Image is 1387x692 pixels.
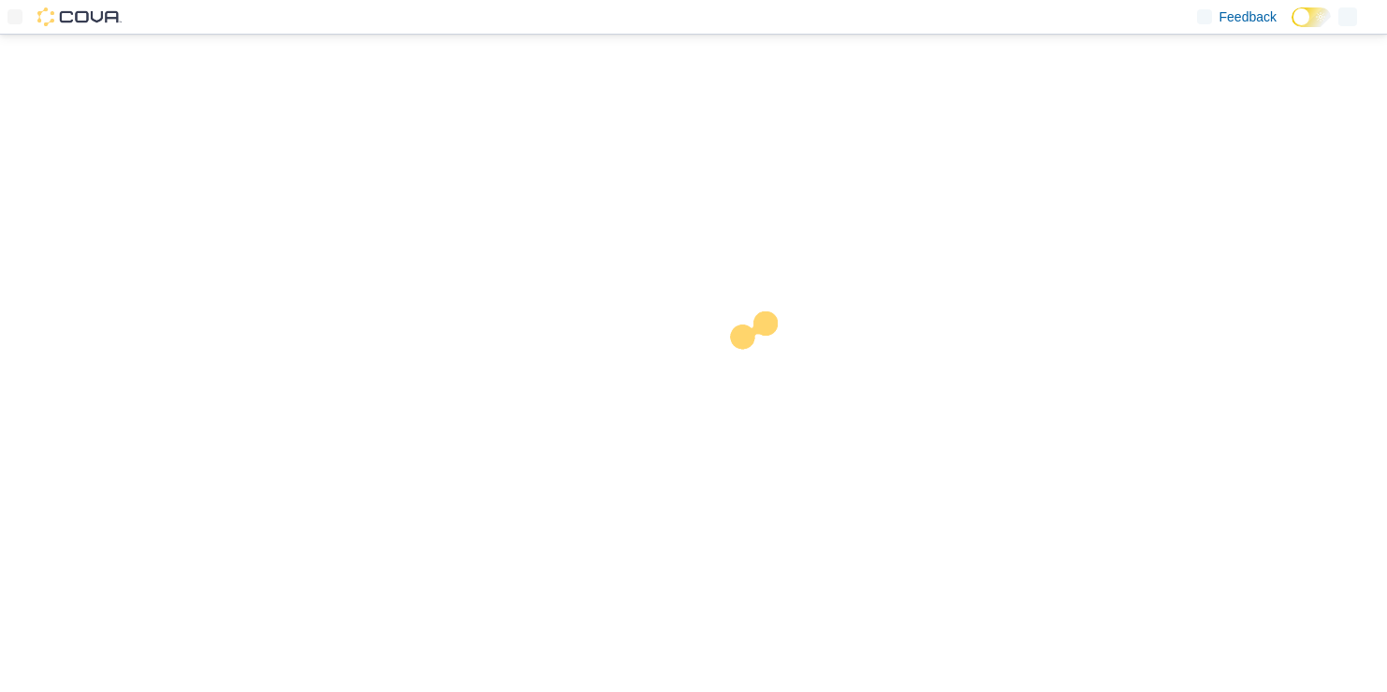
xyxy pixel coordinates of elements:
[1292,27,1292,28] span: Dark Mode
[1292,7,1331,27] input: Dark Mode
[693,297,834,438] img: cova-loader
[1219,7,1277,26] span: Feedback
[37,7,122,26] img: Cova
